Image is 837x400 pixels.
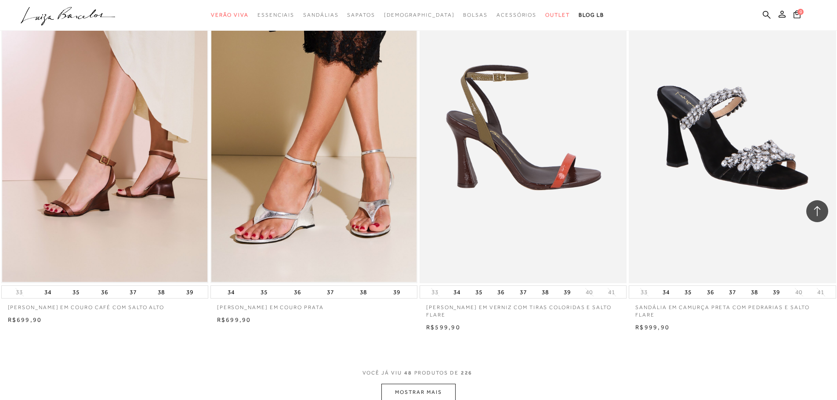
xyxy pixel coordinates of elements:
[726,286,739,298] button: 37
[545,7,570,23] a: categoryNavScreenReaderText
[98,286,111,298] button: 36
[539,286,551,298] button: 38
[797,9,804,15] span: 0
[473,286,485,298] button: 35
[605,288,618,296] button: 41
[257,12,294,18] span: Essenciais
[127,286,139,298] button: 37
[579,7,604,23] a: BLOG LB
[660,286,672,298] button: 34
[357,286,370,298] button: 38
[384,12,455,18] span: [DEMOGRAPHIC_DATA]
[391,286,403,298] button: 39
[545,12,570,18] span: Outlet
[583,288,595,296] button: 40
[13,288,25,296] button: 33
[495,286,507,298] button: 36
[211,12,249,18] span: Verão Viva
[324,286,337,298] button: 37
[429,288,441,296] button: 33
[682,286,694,298] button: 35
[225,286,237,298] button: 34
[426,324,460,331] span: R$599,90
[579,12,604,18] span: BLOG LB
[1,299,208,311] a: [PERSON_NAME] EM COURO CAFÉ COM SALTO ALTO
[155,286,167,298] button: 38
[8,316,42,323] span: R$699,90
[347,12,375,18] span: Sapatos
[420,299,627,319] a: [PERSON_NAME] EM VERNIZ COM TIRAS COLORIDAS E SALTO FLARE
[791,10,803,22] button: 0
[42,286,54,298] button: 34
[362,370,475,376] span: VOCÊ JÁ VIU PRODUTOS DE
[496,12,536,18] span: Acessórios
[704,286,717,298] button: 36
[210,299,417,311] a: [PERSON_NAME] EM COURO PRATA
[384,7,455,23] a: noSubCategoriesText
[517,286,529,298] button: 37
[770,286,783,298] button: 39
[347,7,375,23] a: categoryNavScreenReaderText
[211,7,249,23] a: categoryNavScreenReaderText
[629,299,836,319] a: SANDÁLIA EM CAMURÇA PRETA COM PEDRARIAS E SALTO FLARE
[184,286,196,298] button: 39
[463,12,488,18] span: Bolsas
[303,7,338,23] a: categoryNavScreenReaderText
[561,286,573,298] button: 39
[291,286,304,298] button: 36
[303,12,338,18] span: Sandálias
[461,370,473,376] span: 226
[258,286,270,298] button: 35
[217,316,251,323] span: R$699,90
[463,7,488,23] a: categoryNavScreenReaderText
[635,324,670,331] span: R$999,90
[638,288,650,296] button: 33
[748,286,761,298] button: 38
[70,286,82,298] button: 35
[793,288,805,296] button: 40
[404,370,412,376] span: 48
[257,7,294,23] a: categoryNavScreenReaderText
[815,288,827,296] button: 41
[451,286,463,298] button: 34
[496,7,536,23] a: categoryNavScreenReaderText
